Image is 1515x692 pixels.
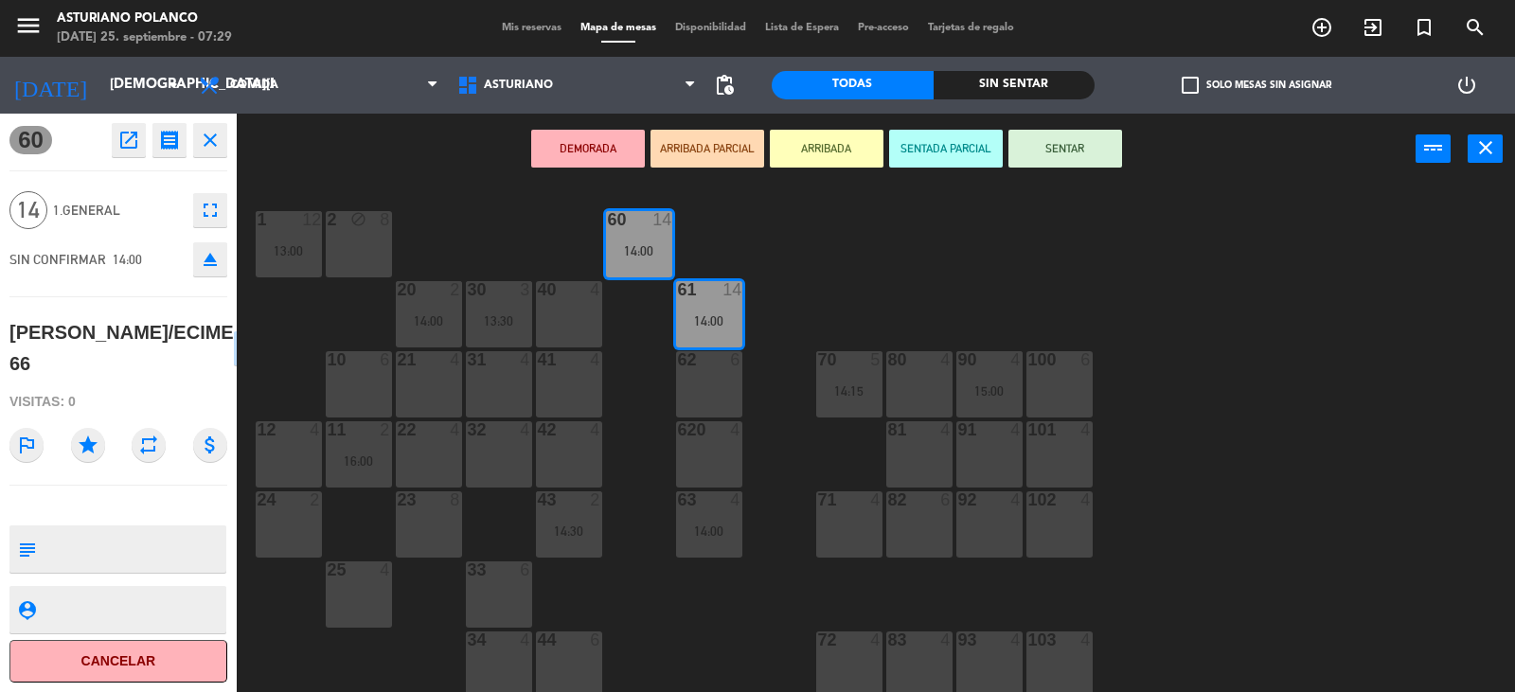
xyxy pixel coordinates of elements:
i: block [350,211,366,227]
i: outlined_flag [9,428,44,462]
i: turned_in_not [1413,16,1435,39]
div: 21 [398,351,399,368]
div: 23 [398,491,399,508]
div: 25 [328,561,329,578]
div: 14:00 [606,244,672,257]
div: 6 [1080,351,1092,368]
div: Asturiano Polanco [57,9,232,28]
i: exit_to_app [1362,16,1384,39]
i: star [71,428,105,462]
div: 22 [398,421,399,438]
i: menu [14,11,43,40]
div: 4 [940,421,952,438]
div: 5 [870,351,882,368]
i: receipt [158,129,181,151]
span: 14:00 [113,252,142,267]
i: attach_money [193,428,227,462]
div: 92 [958,491,959,508]
span: Pre-acceso [848,23,918,33]
div: 41 [538,351,539,368]
div: 63 [678,491,679,508]
i: close [199,129,222,151]
button: SENTADA PARCIAL [889,130,1003,168]
i: close [1474,136,1497,159]
div: 71 [818,491,819,508]
div: 4 [1080,421,1092,438]
i: power_input [1422,136,1445,159]
div: 42 [538,421,539,438]
div: 103 [1028,631,1029,648]
i: subject [16,539,37,559]
i: eject [199,248,222,271]
label: Solo mesas sin asignar [1182,77,1331,94]
div: 14:00 [676,314,742,328]
div: 4 [590,421,601,438]
div: 4 [1010,631,1022,648]
span: Asturiano [484,79,553,92]
span: 1.General [53,200,184,222]
div: 4 [1080,491,1092,508]
div: 34 [468,631,469,648]
span: Disponibilidad [666,23,756,33]
button: DEMORADA [531,130,645,168]
div: 83 [888,631,889,648]
div: 12 [258,421,258,438]
i: repeat [132,428,166,462]
i: add_circle_outline [1310,16,1333,39]
div: 16:00 [326,454,392,468]
span: Tarjetas de regalo [918,23,1024,33]
div: 1 [258,211,258,228]
span: Mapa de mesas [571,23,666,33]
div: 4 [520,631,531,648]
div: 4 [590,351,601,368]
div: 14:00 [396,314,462,328]
div: 80 [888,351,889,368]
div: 100 [1028,351,1029,368]
div: 102 [1028,491,1029,508]
button: Cancelar [9,640,227,683]
div: 3 [520,281,531,298]
div: 62 [678,351,679,368]
div: 40 [538,281,539,298]
div: 6 [730,351,741,368]
div: 15:00 [956,384,1023,398]
button: menu [14,11,43,46]
span: check_box_outline_blank [1182,77,1199,94]
button: ARRIBADA PARCIAL [651,130,764,168]
div: 2 [450,281,461,298]
div: 8 [450,491,461,508]
button: eject [193,242,227,276]
button: open_in_new [112,123,146,157]
div: 60 [608,211,609,228]
span: pending_actions [713,74,736,97]
div: Visitas: 0 [9,385,227,418]
div: 4 [450,351,461,368]
div: 91 [958,421,959,438]
button: close [1468,134,1503,163]
div: 33 [468,561,469,578]
div: 14 [652,211,671,228]
div: 24 [258,491,258,508]
i: fullscreen [199,199,222,222]
div: 6 [380,351,391,368]
div: 2 [380,421,391,438]
span: Lista de Espera [756,23,848,33]
div: 4 [730,421,741,438]
button: receipt [152,123,187,157]
div: 20 [398,281,399,298]
div: 2 [590,491,601,508]
div: 4 [940,351,952,368]
div: 32 [468,421,469,438]
div: 10 [328,351,329,368]
div: 43 [538,491,539,508]
div: 13:30 [466,314,532,328]
div: 4 [1080,631,1092,648]
div: 14:30 [536,524,602,538]
div: 4 [730,491,741,508]
div: 14:00 [676,524,742,538]
div: 620 [678,421,679,438]
div: 70 [818,351,819,368]
div: 4 [870,491,882,508]
div: 8 [380,211,391,228]
div: 14 [722,281,741,298]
